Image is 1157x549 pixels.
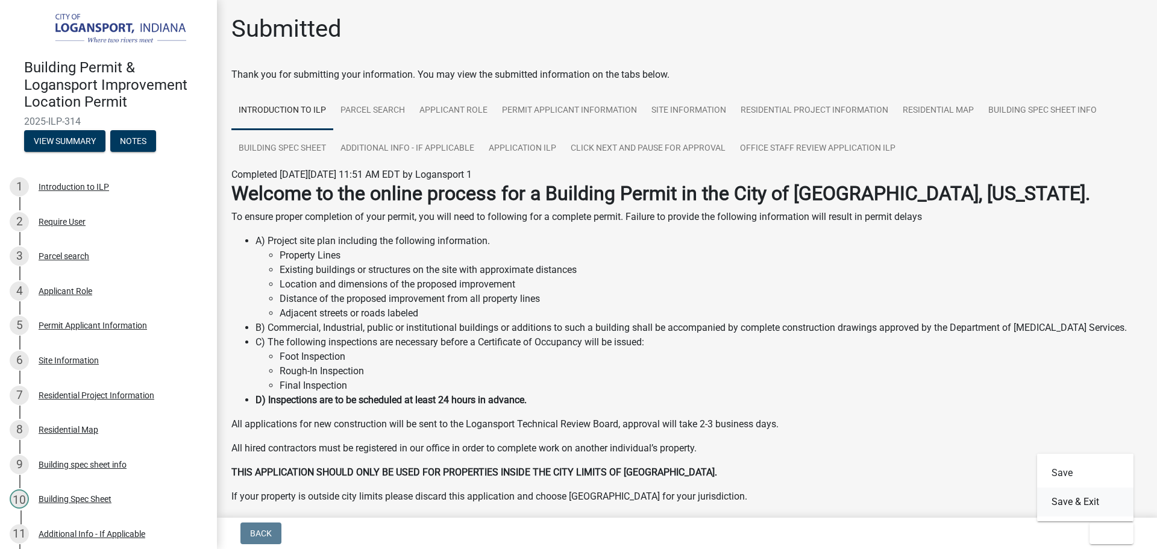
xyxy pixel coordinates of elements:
div: Building spec sheet info [39,460,127,469]
li: Rough-In Inspection [280,364,1143,378]
li: Foot Inspection [280,350,1143,364]
a: Building spec sheet info [981,92,1104,130]
div: Residential Map [39,425,98,434]
button: Save [1037,459,1133,488]
button: Exit [1090,522,1133,544]
div: Exit [1037,454,1133,521]
span: 2025-ILP-314 [24,116,193,127]
div: Introduction to ILP [39,183,109,191]
span: Completed [DATE][DATE] 11:51 AM EDT by Logansport 1 [231,169,472,180]
div: 2 [10,212,29,231]
li: Final Inspection [280,378,1143,393]
li: Adjacent streets or roads labeled [280,306,1143,321]
div: 9 [10,455,29,474]
span: Back [250,529,272,538]
div: 8 [10,420,29,439]
button: Back [240,522,281,544]
div: Thank you for submitting your information. You may view the submitted information on the tabs below. [231,67,1143,82]
a: Additional Info - If Applicable [333,130,481,168]
a: Introduction to ILP [231,92,333,130]
div: 7 [10,386,29,405]
p: To ensure proper completion of your permit, you will need to following for a complete permit. Fai... [231,210,1143,224]
p: All hired contractors must be registered in our office in order to complete work on another indiv... [231,441,1143,456]
a: Residential Map [895,92,981,130]
div: 1 [10,177,29,196]
p: All applications for new construction will be sent to the Logansport Technical Review Board, appr... [231,417,1143,431]
div: 10 [10,489,29,509]
div: 3 [10,246,29,266]
img: City of Logansport, Indiana [24,13,198,46]
li: Property Lines [280,248,1143,263]
li: B) Commercial, Industrial, public or institutional buildings or additions to such a building shal... [256,321,1143,335]
span: Exit [1099,529,1117,538]
div: Parcel search [39,252,89,260]
p: If your property is outside city limits please discard this application and choose [GEOGRAPHIC_DA... [231,489,1143,504]
div: Site Information [39,356,99,365]
div: Require User [39,218,86,226]
li: Location and dimensions of the proposed improvement [280,277,1143,292]
a: Application ILP [481,130,563,168]
a: Residential Project Information [733,92,895,130]
h4: Building Permit & Logansport Improvement Location Permit [24,59,207,111]
div: 4 [10,281,29,301]
a: Building Spec Sheet [231,130,333,168]
button: Save & Exit [1037,488,1133,516]
div: Applicant Role [39,287,92,295]
li: A) Project site plan including the following information. [256,234,1143,321]
a: Permit Applicant Information [495,92,644,130]
a: Click Next and Pause for Approval [563,130,733,168]
div: 6 [10,351,29,370]
div: 11 [10,524,29,544]
wm-modal-confirm: Summary [24,137,105,146]
button: View Summary [24,130,105,152]
a: Parcel search [333,92,412,130]
a: Applicant Role [412,92,495,130]
li: C) The following inspections are necessary before a Certificate of Occupancy will be issued: [256,335,1143,393]
a: Office Staff Review Application ILP [733,130,903,168]
div: Residential Project Information [39,391,154,400]
strong: THIS APPLICATION SHOULD ONLY BE USED FOR PROPERTIES INSIDE THE CITY LIMITS OF [GEOGRAPHIC_DATA]. [231,466,717,478]
h1: Submitted [231,14,342,43]
strong: Welcome to the online process for a Building Permit in the City of [GEOGRAPHIC_DATA], [US_STATE]. [231,182,1090,205]
div: 5 [10,316,29,335]
li: Existing buildings or structures on the site with approximate distances [280,263,1143,277]
a: Site Information [644,92,733,130]
wm-modal-confirm: Notes [110,137,156,146]
li: Distance of the proposed improvement from all property lines [280,292,1143,306]
button: Notes [110,130,156,152]
div: Permit Applicant Information [39,321,147,330]
strong: D) Inspections are to be scheduled at least 24 hours in advance. [256,394,527,406]
div: Building Spec Sheet [39,495,111,503]
div: Additional Info - If Applicable [39,530,145,538]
